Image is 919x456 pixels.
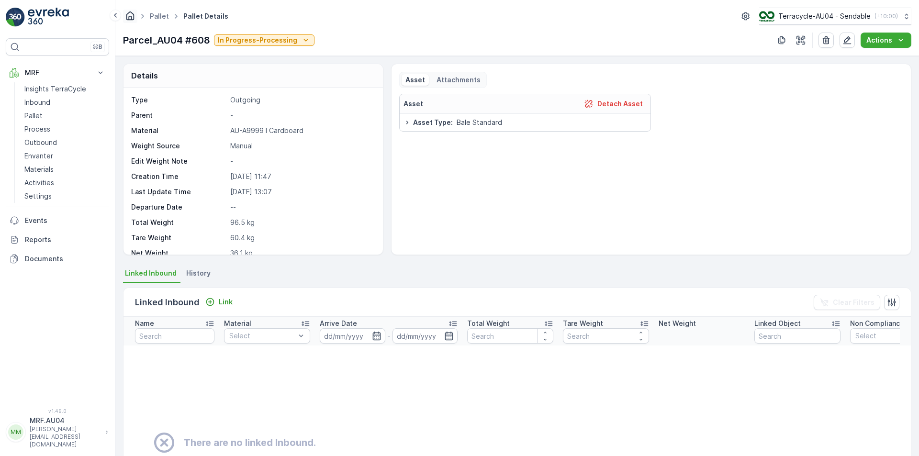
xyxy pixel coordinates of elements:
[135,296,200,309] p: Linked Inbound
[214,34,314,46] button: In Progress-Processing
[131,172,226,181] p: Creation Time
[759,11,774,22] img: terracycle_logo.png
[21,109,109,122] a: Pallet
[6,408,109,414] span: v 1.49.0
[24,84,86,94] p: Insights TerraCycle
[135,319,154,328] p: Name
[866,35,892,45] p: Actions
[125,268,177,278] span: Linked Inbound
[6,8,25,27] img: logo
[21,149,109,163] a: Envanter
[230,156,373,166] p: -
[181,11,230,21] span: Pallet Details
[405,75,425,85] p: Asset
[218,35,297,45] p: In Progress-Processing
[131,111,226,120] p: Parent
[403,99,423,109] p: Asset
[131,95,226,105] p: Type
[580,98,647,110] button: Detach Asset
[131,70,158,81] p: Details
[467,319,510,328] p: Total Weight
[123,33,210,47] p: Parcel_AU04 #608
[230,95,373,105] p: Outgoing
[6,416,109,448] button: MMMRF.AU04[PERSON_NAME][EMAIL_ADDRESS][DOMAIN_NAME]
[230,202,373,212] p: --
[131,187,226,197] p: Last Update Time
[6,63,109,82] button: MRF
[93,43,102,51] p: ⌘B
[24,191,52,201] p: Settings
[457,118,502,127] span: Bale Standard
[563,319,603,328] p: Tare Weight
[150,12,169,20] a: Pallet
[24,138,57,147] p: Outbound
[230,248,373,258] p: 36.1 kg
[21,122,109,136] a: Process
[230,172,373,181] p: [DATE] 11:47
[392,328,458,344] input: dd/mm/yyyy
[467,328,553,344] input: Search
[131,156,226,166] p: Edit Weight Note
[6,211,109,230] a: Events
[230,187,373,197] p: [DATE] 13:07
[563,328,649,344] input: Search
[21,136,109,149] a: Outbound
[186,268,211,278] span: History
[25,235,105,245] p: Reports
[25,216,105,225] p: Events
[24,111,43,121] p: Pallet
[814,295,880,310] button: Clear Filters
[6,249,109,268] a: Documents
[597,99,643,109] p: Detach Asset
[202,296,236,308] button: Link
[184,435,316,450] h2: There are no linked Inbound.
[30,416,101,425] p: MRF.AU04
[230,111,373,120] p: -
[21,189,109,203] a: Settings
[833,298,874,307] p: Clear Filters
[131,141,226,151] p: Weight Source
[320,328,385,344] input: dd/mm/yyyy
[850,319,904,328] p: Non Compliance
[229,331,295,341] p: Select
[230,141,373,151] p: Manual
[24,98,50,107] p: Inbound
[754,319,801,328] p: Linked Object
[387,330,391,342] p: -
[24,178,54,188] p: Activities
[659,319,696,328] p: Net Weight
[861,33,911,48] button: Actions
[131,218,226,227] p: Total Weight
[6,230,109,249] a: Reports
[135,328,214,344] input: Search
[30,425,101,448] p: [PERSON_NAME][EMAIL_ADDRESS][DOMAIN_NAME]
[759,8,911,25] button: Terracycle-AU04 - Sendable(+10:00)
[8,424,23,440] div: MM
[131,202,226,212] p: Departure Date
[224,319,251,328] p: Material
[131,126,226,135] p: Material
[230,126,373,135] p: AU-A9999 I Cardboard
[131,248,226,258] p: Net Weight
[320,319,357,328] p: Arrive Date
[230,233,373,243] p: 60.4 kg
[754,328,841,344] input: Search
[25,68,90,78] p: MRF
[28,8,69,27] img: logo_light-DOdMpM7g.png
[24,151,53,161] p: Envanter
[413,118,453,127] span: Asset Type :
[437,75,481,85] p: Attachments
[778,11,871,21] p: Terracycle-AU04 - Sendable
[21,176,109,189] a: Activities
[21,82,109,96] a: Insights TerraCycle
[21,163,109,176] a: Materials
[24,165,54,174] p: Materials
[219,297,233,307] p: Link
[874,12,898,20] p: ( +10:00 )
[230,218,373,227] p: 96.5 kg
[125,14,135,22] a: Homepage
[25,254,105,264] p: Documents
[131,233,226,243] p: Tare Weight
[21,96,109,109] a: Inbound
[24,124,50,134] p: Process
